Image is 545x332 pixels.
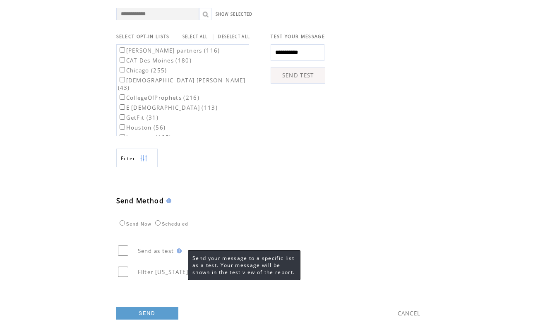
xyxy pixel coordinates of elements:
a: Filter [116,149,158,167]
input: Send Now [120,220,125,226]
label: Chicago (255) [118,67,167,74]
span: TEST YOUR MESSAGE [271,34,325,39]
a: SELECT ALL [182,34,208,39]
label: [PERSON_NAME] partners (116) [118,47,220,54]
a: DESELECT ALL [218,34,250,39]
label: Scheduled [153,221,188,226]
input: Houston (56) [120,124,125,130]
label: Integrate (165) [118,134,172,141]
a: SEND [116,307,178,320]
label: GetFit (31) [118,114,159,121]
img: help.gif [174,248,182,253]
a: SHOW SELECTED [216,12,253,17]
label: Houston (56) [118,124,166,131]
img: help.gif [164,198,171,203]
label: CollegeOfProphets (216) [118,94,200,101]
span: Send as test [138,247,174,255]
label: E [DEMOGRAPHIC_DATA] (113) [118,104,218,111]
input: [PERSON_NAME] partners (116) [120,47,125,53]
input: [DEMOGRAPHIC_DATA] [PERSON_NAME] (43) [120,77,125,82]
span: Filter [US_STATE] area codes [138,268,222,276]
input: Scheduled [155,220,161,226]
input: Integrate (165) [120,134,125,140]
input: CollegeOfProphets (216) [120,94,125,100]
a: CANCEL [398,310,421,317]
a: SEND TEST [271,67,325,84]
input: CAT-Des Moines (180) [120,57,125,63]
label: Send Now [118,221,151,226]
img: filters.png [140,149,147,168]
input: GetFit (31) [120,114,125,120]
span: | [211,33,215,40]
input: Chicago (255) [120,67,125,72]
label: CAT-Des Moines (180) [118,57,192,64]
span: Show filters [121,155,136,162]
span: SELECT OPT-IN LISTS [116,34,170,39]
span: Send Method [116,196,164,205]
input: E [DEMOGRAPHIC_DATA] (113) [120,104,125,110]
span: Send your message to a specific list as a test. Your message will be shown in the test view of th... [192,255,295,276]
label: [DEMOGRAPHIC_DATA] [PERSON_NAME] (43) [118,77,246,91]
